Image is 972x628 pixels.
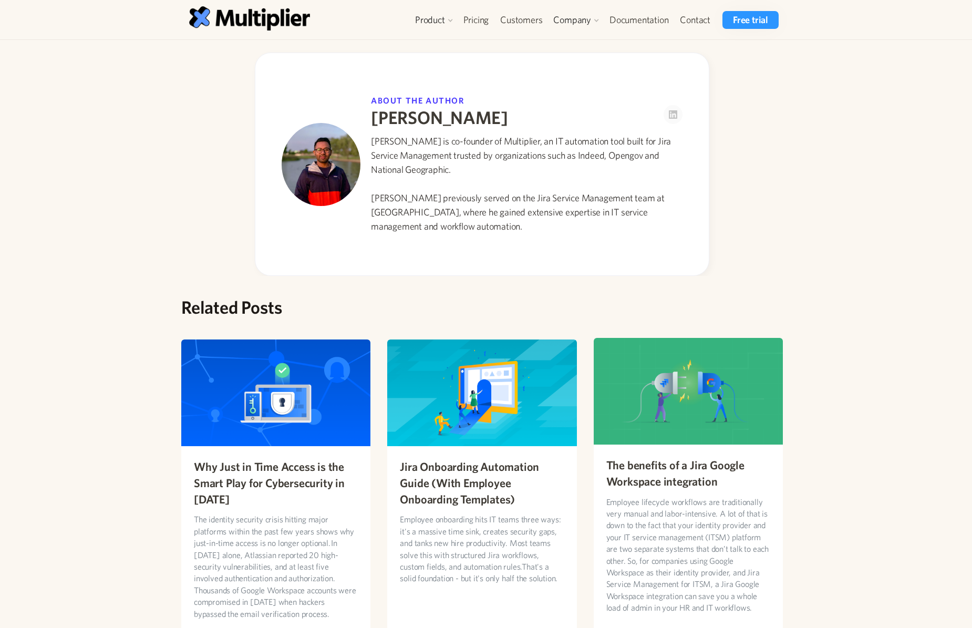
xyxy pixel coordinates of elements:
[604,11,674,29] a: Documentation
[548,11,604,29] div: Company
[400,513,564,584] p: Employee onboarding hits IT teams three ways: it's a massive time sink, creates security gaps, an...
[594,338,783,445] img: The benefits of a Jira Google Workspace integration
[722,11,779,29] a: Free trial
[494,11,548,29] a: Customers
[674,11,716,29] a: Contact
[553,14,591,26] div: Company
[371,134,683,233] p: [PERSON_NAME] is co-founder of Multiplier, an IT automation tool built for Jira Service Managemen...
[400,459,564,507] h3: Jira Onboarding Automation Guide (With Employee Onboarding Templates)
[415,14,445,26] div: Product
[194,513,358,620] p: The identity security crisis hitting major platforms within the past few years shows why just-in-...
[181,339,370,446] img: Why Just in Time Access is the Smart Play for Cybersecurity in 2025
[606,457,770,490] h3: The benefits of a Jira Google Workspace integration
[606,496,770,614] p: Employee lifecycle workflows are traditionally very manual and labor-intensive. A lot of that is ...
[194,459,358,507] h3: Why Just in Time Access is the Smart Play for Cybersecurity in [DATE]
[458,11,495,29] a: Pricing
[371,106,508,130] h3: [PERSON_NAME]
[410,11,458,29] div: Product
[181,297,783,318] h2: Related Posts
[371,95,508,106] div: About the author
[387,339,576,446] img: Jira Onboarding Automation Guide (With Employee Onboarding Templates)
